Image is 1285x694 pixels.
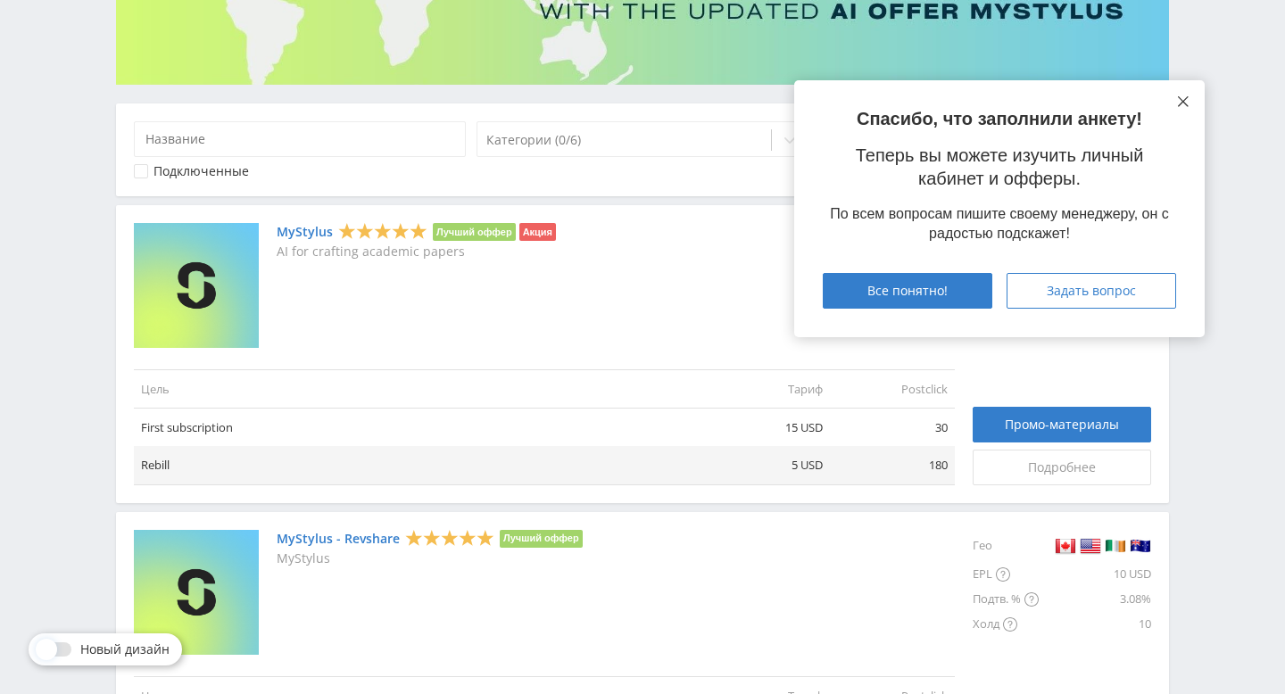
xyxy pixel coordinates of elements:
a: MyStylus - Revshare [277,532,400,546]
div: Подтв. % [973,587,1039,612]
div: Холд [973,612,1039,637]
div: 5 Stars [338,222,427,241]
a: Подробнее [973,450,1151,485]
div: Гео [973,530,1039,562]
p: MyStylus [277,551,583,566]
p: Спасибо, что заполнили анкету! [823,109,1176,129]
div: 3.08% [1039,587,1151,612]
p: Теперь вы можете изучить личный кабинет и офферы. [823,144,1176,190]
div: EPL [973,562,1039,587]
td: 5 USD [705,446,830,484]
img: MyStylus - Revshare [134,530,259,655]
li: Акция [519,223,556,241]
div: 10 USD [1039,562,1151,587]
li: Лучший оффер [500,530,583,548]
span: Задать вопрос [1047,284,1136,298]
p: AI for crafting academic papers [277,244,556,259]
span: Подробнее [1028,460,1096,475]
input: Название [134,121,466,157]
li: Лучший оффер [433,223,516,241]
td: Цель [134,369,705,408]
td: Тариф [705,369,830,408]
span: Новый дизайн [80,642,170,657]
div: По всем вопросам пишите своему менеджеру, он с радостью подскажет! [823,204,1176,244]
div: 5 Stars [405,528,494,547]
td: Postclick [830,369,955,408]
span: Все понятно! [867,284,948,298]
button: Все понятно! [823,273,992,309]
td: 15 USD [705,409,830,447]
img: MyStylus [134,223,259,348]
button: Задать вопрос [1007,273,1176,309]
td: First subscription [134,409,705,447]
div: 10 [1039,612,1151,637]
div: Подключенные [153,164,249,178]
a: Промо-материалы [973,407,1151,442]
td: 180 [830,446,955,484]
td: 30 [830,409,955,447]
a: MyStylus [277,225,333,239]
span: Промо-материалы [1005,417,1119,432]
td: Rebill [134,446,705,484]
